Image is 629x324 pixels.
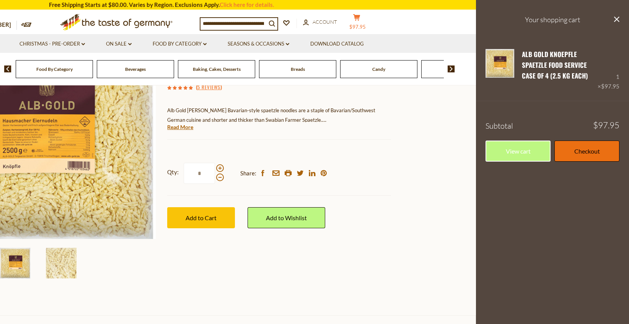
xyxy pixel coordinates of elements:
[303,18,337,26] a: Account
[310,40,364,48] a: Download Catalog
[291,66,305,72] a: Breads
[184,163,215,184] input: Qty:
[601,83,619,90] span: $97.95
[197,83,220,92] a: 5 Reviews
[486,121,513,131] span: Subtotal
[598,49,619,92] div: 1 ×
[36,66,73,72] a: Food By Category
[448,65,455,72] img: next arrow
[20,40,85,48] a: Christmas - PRE-ORDER
[106,40,132,48] a: On Sale
[167,167,179,177] strong: Qty:
[186,214,217,221] span: Add to Cart
[593,121,619,129] span: $97.95
[345,14,368,33] button: $97.95
[522,49,588,81] a: Alb Gold Knoepfle Spaetzle Food Service Case of 4 (2.5 kg each)
[228,40,289,48] a: Seasons & Occasions
[349,24,366,30] span: $97.95
[486,141,551,162] a: View cart
[313,19,337,25] span: Account
[167,107,375,123] span: Alb Gold [PERSON_NAME] Bavarian-style spaetzle noodles are a staple of Bavarian/Southwest German ...
[153,40,207,48] a: Food By Category
[46,248,77,278] img: Alb Gold Knoepfle Spaetzle Food Service Case of 4 (2.5 kg each)
[486,49,514,92] a: Alb Gold Knoepfle Spaetzle Food Service Case of 4 (2.5 kg each)
[167,123,193,131] a: Read More
[554,141,619,162] a: Checkout
[220,1,274,8] a: Click here for details.
[125,66,146,72] a: Beverages
[248,207,325,228] a: Add to Wishlist
[167,207,235,228] button: Add to Cart
[4,65,11,72] img: previous arrow
[240,169,256,178] span: Share:
[196,83,222,91] span: ( )
[372,66,385,72] a: Candy
[193,66,241,72] a: Baking, Cakes, Desserts
[486,49,514,78] img: Alb Gold Knoepfle Spaetzle Food Service Case of 4 (2.5 kg each)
